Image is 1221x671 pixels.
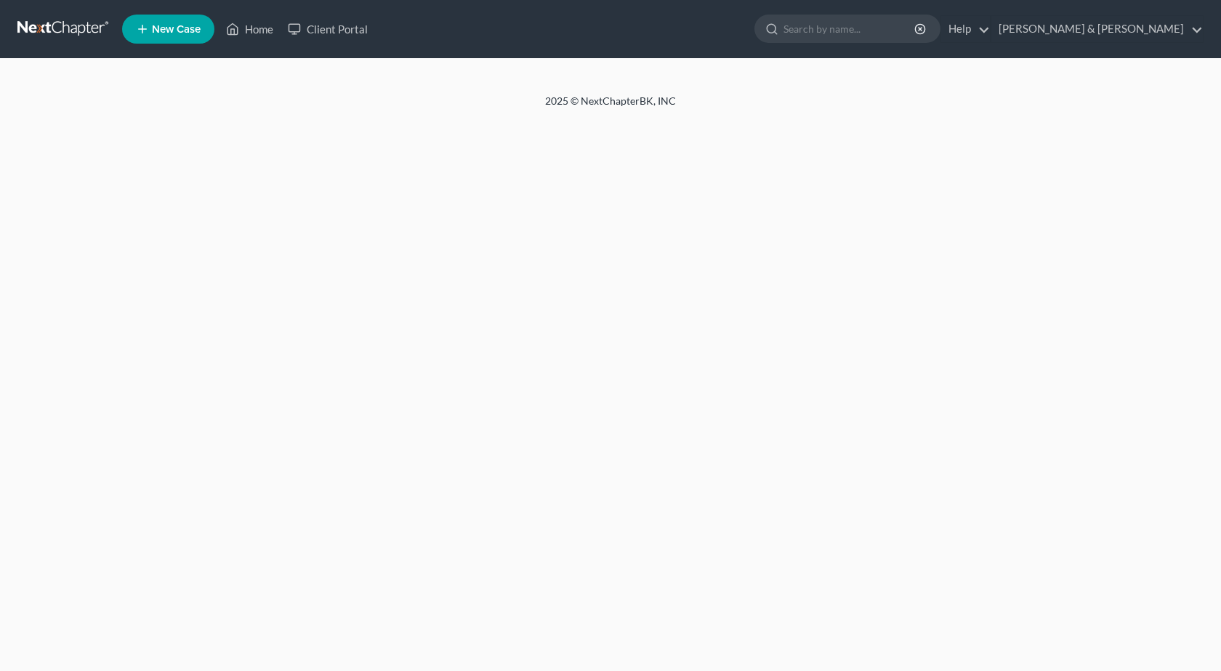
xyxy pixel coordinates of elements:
div: 2025 © NextChapterBK, INC [196,94,1025,120]
a: [PERSON_NAME] & [PERSON_NAME] [991,16,1203,42]
a: Help [941,16,990,42]
a: Home [219,16,281,42]
input: Search by name... [783,15,916,42]
a: Client Portal [281,16,375,42]
span: New Case [152,24,201,35]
